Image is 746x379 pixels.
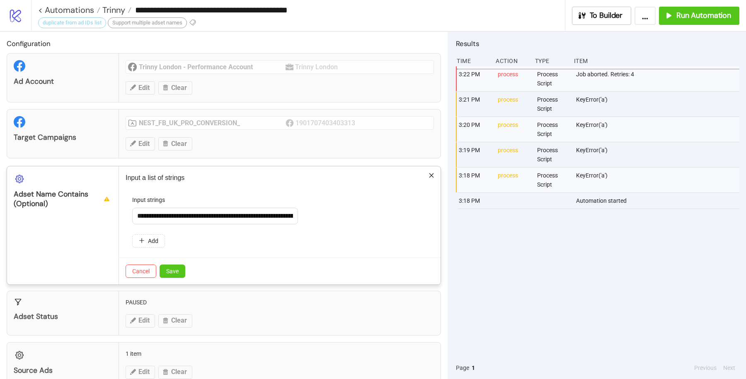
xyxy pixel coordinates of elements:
[166,268,179,275] span: Save
[497,92,530,117] div: process
[575,168,741,192] div: KeyError('a')
[497,168,530,192] div: process
[536,66,569,91] div: Process Script
[575,142,741,167] div: KeyError('a')
[497,117,530,142] div: process
[635,7,656,25] button: ...
[456,363,469,372] span: Page
[14,189,112,209] div: Adset Name contains (optional)
[495,53,528,69] div: Action
[126,173,434,183] p: Input a list of strings
[497,142,530,167] div: process
[126,265,156,278] button: Cancel
[721,363,738,372] button: Next
[536,117,569,142] div: Process Script
[456,53,489,69] div: Time
[38,17,106,28] div: duplicate from ad IDs list
[456,38,739,49] h2: Results
[160,265,185,278] button: Save
[572,7,632,25] button: To Builder
[536,92,569,117] div: Process Script
[534,53,567,69] div: Type
[139,238,145,243] span: plus
[148,238,158,244] span: Add
[590,11,623,20] span: To Builder
[659,7,739,25] button: Run Automation
[458,92,491,117] div: 3:21 PM
[7,38,441,49] h2: Configuration
[132,195,170,204] label: Input strings
[469,363,477,372] button: 1
[458,117,491,142] div: 3:20 PM
[429,172,434,178] span: close
[497,66,530,91] div: process
[132,268,150,275] span: Cancel
[575,66,741,91] div: Job aborted. Retries: 4
[458,168,491,192] div: 3:18 PM
[692,363,719,372] button: Previous
[38,6,100,14] a: < Automations
[575,117,741,142] div: KeyError('a')
[458,193,491,209] div: 3:18 PM
[100,6,131,14] a: Trinny
[100,5,125,15] span: Trinny
[132,234,165,248] button: Add
[108,17,187,28] div: Support multiple adset names
[458,66,491,91] div: 3:22 PM
[575,92,741,117] div: KeyError('a')
[575,193,741,209] div: Automation started
[536,168,569,192] div: Process Script
[573,53,739,69] div: Item
[536,142,569,167] div: Process Script
[676,11,731,20] span: Run Automation
[458,142,491,167] div: 3:19 PM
